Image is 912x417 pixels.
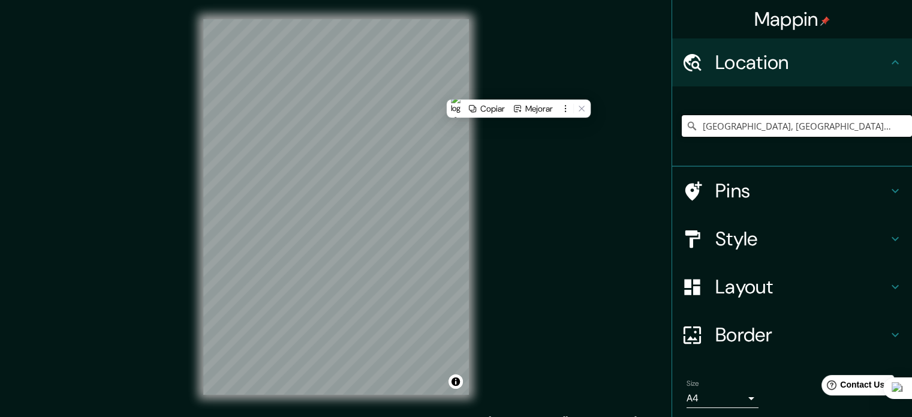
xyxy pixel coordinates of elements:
[682,115,912,137] input: Pick your city or area
[715,50,888,74] h4: Location
[754,7,830,31] h4: Mappin
[672,38,912,86] div: Location
[672,311,912,359] div: Border
[820,16,830,26] img: pin-icon.png
[687,379,699,389] label: Size
[672,263,912,311] div: Layout
[805,370,899,404] iframe: Help widget launcher
[687,389,759,408] div: A4
[449,374,463,389] button: Toggle attribution
[715,179,888,203] h4: Pins
[672,167,912,215] div: Pins
[203,19,469,395] canvas: Map
[672,215,912,263] div: Style
[715,323,888,347] h4: Border
[715,227,888,251] h4: Style
[715,275,888,299] h4: Layout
